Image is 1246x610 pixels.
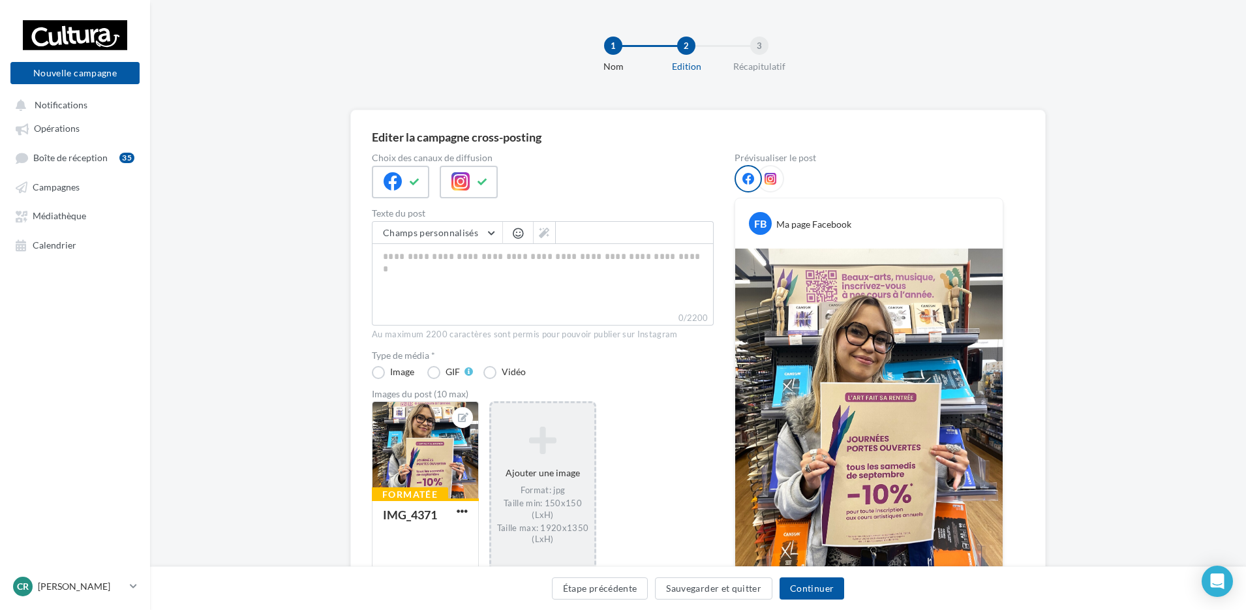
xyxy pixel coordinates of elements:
span: Calendrier [33,239,76,251]
label: Texte du post [372,209,714,218]
div: 35 [119,153,134,163]
div: GIF [446,367,460,376]
div: Ma page Facebook [776,218,851,231]
span: Champs personnalisés [383,227,478,238]
div: 1 [604,37,622,55]
a: Campagnes [8,175,142,198]
div: Au maximum 2200 caractères sont permis pour pouvoir publier sur Instagram [372,329,714,341]
div: Images du post (10 max) [372,389,714,399]
button: Nouvelle campagne [10,62,140,84]
a: Opérations [8,116,142,140]
div: IMG_4371 [383,508,437,522]
button: Étape précédente [552,577,648,600]
a: Boîte de réception35 [8,145,142,170]
span: Boîte de réception [33,152,108,163]
label: Type de média * [372,351,714,360]
div: FB [749,212,772,235]
div: Editer la campagne cross-posting [372,131,541,143]
div: Nom [571,60,655,73]
a: Calendrier [8,233,142,256]
span: Médiathèque [33,211,86,222]
p: [PERSON_NAME] [38,580,125,593]
span: CR [17,580,29,593]
span: Campagnes [33,181,80,192]
span: Notifications [35,99,87,110]
div: Récapitulatif [718,60,801,73]
div: Edition [645,60,728,73]
button: Continuer [780,577,844,600]
div: Formatée [372,487,448,502]
div: Image [390,367,414,376]
label: 0/2200 [372,311,714,326]
div: Prévisualiser le post [735,153,1003,162]
div: Open Intercom Messenger [1202,566,1233,597]
button: Champs personnalisés [372,222,502,244]
button: Sauvegarder et quitter [655,577,772,600]
a: CR [PERSON_NAME] [10,574,140,599]
label: Choix des canaux de diffusion [372,153,714,162]
div: Vidéo [502,367,526,376]
span: Opérations [34,123,80,134]
a: Médiathèque [8,204,142,227]
div: 3 [750,37,768,55]
div: 2 [677,37,695,55]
